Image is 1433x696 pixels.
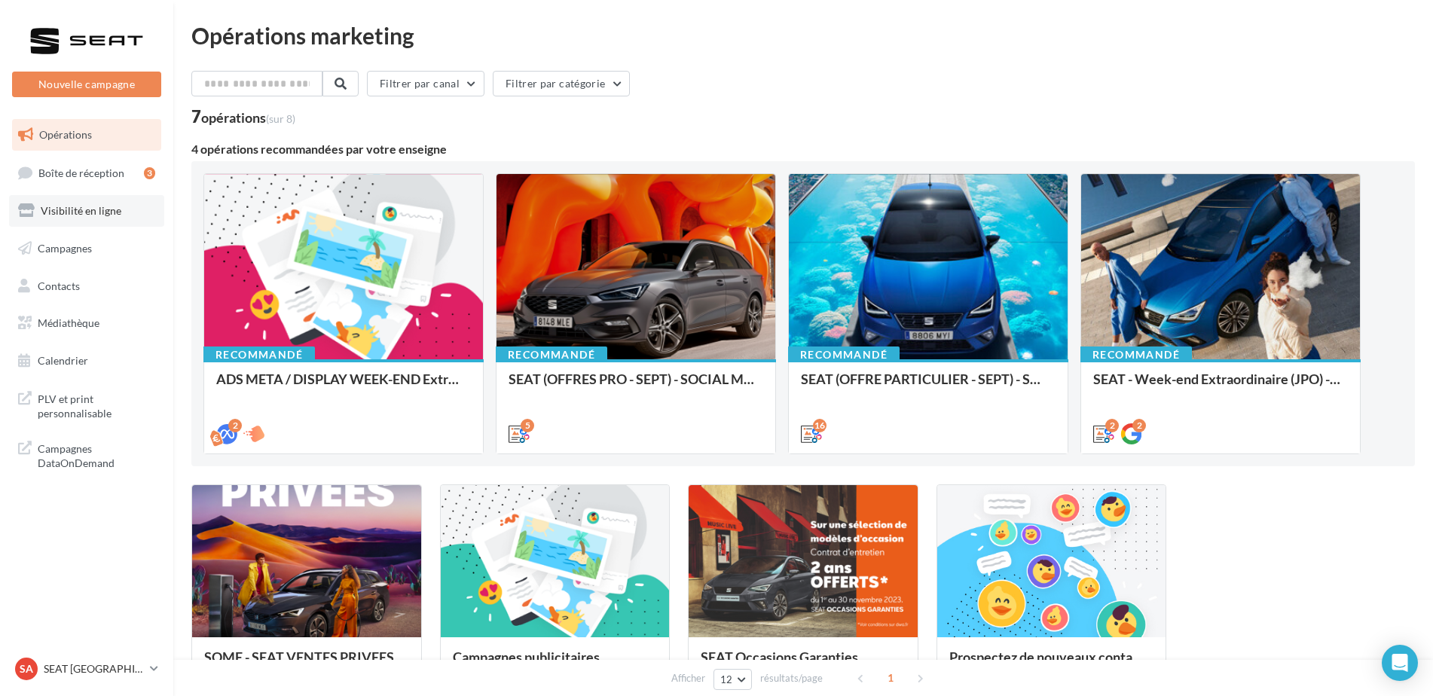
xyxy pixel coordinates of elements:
div: 7 [191,108,295,125]
div: 2 [1132,419,1146,432]
a: SA SEAT [GEOGRAPHIC_DATA] [12,655,161,683]
div: 3 [144,167,155,179]
a: Contacts [9,270,164,302]
span: résultats/page [760,671,823,685]
span: (sur 8) [266,112,295,125]
span: Contacts [38,279,80,292]
span: Campagnes [38,242,92,255]
div: 2 [1105,419,1119,432]
button: 12 [713,669,752,690]
div: 16 [813,419,826,432]
p: SEAT [GEOGRAPHIC_DATA] [44,661,144,676]
span: Visibilité en ligne [41,204,121,217]
div: SEAT - Week-end Extraordinaire (JPO) - GENERIQUE SEPT / OCTOBRE [1093,371,1348,401]
button: Filtrer par canal [367,71,484,96]
div: Prospectez de nouveaux contacts [949,649,1154,679]
a: Visibilité en ligne [9,195,164,227]
span: PLV et print personnalisable [38,389,155,421]
div: Campagnes publicitaires [453,649,658,679]
div: opérations [201,111,295,124]
div: 4 opérations recommandées par votre enseigne [191,143,1415,155]
div: ADS META / DISPLAY WEEK-END Extraordinaire (JPO) Septembre 2025 [216,371,471,401]
span: Afficher [671,671,705,685]
a: Opérations [9,119,164,151]
div: Recommandé [788,346,900,363]
div: Open Intercom Messenger [1382,645,1418,681]
button: Filtrer par catégorie [493,71,630,96]
span: 12 [720,673,733,685]
a: Calendrier [9,345,164,377]
a: Boîte de réception3 [9,157,164,189]
button: Nouvelle campagne [12,72,161,97]
span: SA [20,661,33,676]
a: Campagnes [9,233,164,264]
span: Calendrier [38,354,88,367]
span: Médiathèque [38,316,99,329]
div: SEAT Occasions Garanties [701,649,906,679]
div: SEAT (OFFRES PRO - SEPT) - SOCIAL MEDIA [509,371,763,401]
a: Médiathèque [9,307,164,339]
span: Opérations [39,128,92,141]
span: Campagnes DataOnDemand [38,438,155,471]
span: Boîte de réception [38,166,124,179]
div: 2 [228,419,242,432]
div: Recommandé [1080,346,1192,363]
div: Recommandé [496,346,607,363]
span: 1 [878,666,903,690]
div: SEAT (OFFRE PARTICULIER - SEPT) - SOCIAL MEDIA [801,371,1056,401]
div: 5 [521,419,534,432]
a: Campagnes DataOnDemand [9,432,164,477]
a: PLV et print personnalisable [9,383,164,427]
div: SOME - SEAT VENTES PRIVEES [204,649,409,679]
div: Opérations marketing [191,24,1415,47]
div: Recommandé [203,346,315,363]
